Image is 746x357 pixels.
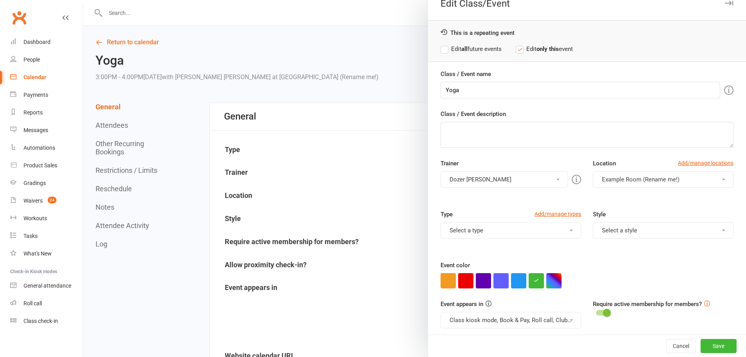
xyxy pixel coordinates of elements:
label: Event appears in [441,299,483,309]
div: Dashboard [23,39,51,45]
strong: only this [536,45,559,53]
span: 24 [48,197,56,203]
div: Payments [23,92,48,98]
label: Edit future events [441,44,502,54]
a: What's New [10,245,83,263]
a: Waivers 24 [10,192,83,210]
a: Dashboard [10,33,83,51]
a: Product Sales [10,157,83,174]
label: Type [441,210,453,219]
a: Gradings [10,174,83,192]
button: Save [701,339,737,353]
div: Tasks [23,233,38,239]
div: Automations [23,145,55,151]
label: Trainer [441,159,459,168]
div: Messages [23,127,48,133]
div: What's New [23,250,52,257]
a: People [10,51,83,69]
button: Cancel [666,339,696,353]
button: Class kiosk mode, Book & Pay, Roll call, Clubworx website calendar and Mobile app [441,312,581,328]
a: Class kiosk mode [10,312,83,330]
button: Select a style [593,222,733,239]
label: Event color [441,261,470,270]
label: Location [593,159,616,168]
a: Messages [10,121,83,139]
a: Payments [10,86,83,104]
label: Class / Event description [441,109,506,119]
div: Roll call [23,300,42,306]
div: Waivers [23,198,43,204]
a: Automations [10,139,83,157]
a: Workouts [10,210,83,227]
strong: all [461,45,468,53]
input: Enter event name [441,82,720,98]
div: Calendar [23,74,46,80]
button: Select a type [441,222,581,239]
div: General attendance [23,283,71,289]
button: Example Room (Rename me!) [593,171,733,188]
label: Class / Event name [441,69,491,79]
a: Add/manage types [535,210,581,218]
a: Tasks [10,227,83,245]
div: People [23,56,40,63]
button: Dozer [PERSON_NAME] [441,171,568,188]
div: Class check-in [23,318,58,324]
label: Require active membership for members? [593,301,702,308]
div: Reports [23,109,43,116]
div: This is a repeating event [441,29,733,36]
a: Roll call [10,295,83,312]
label: Edit event [516,44,573,54]
a: Reports [10,104,83,121]
a: Clubworx [9,8,29,27]
div: Gradings [23,180,46,186]
a: General attendance kiosk mode [10,277,83,295]
a: Add/manage locations [678,159,733,167]
div: Workouts [23,215,47,221]
label: Style [593,210,606,219]
div: Product Sales [23,162,57,169]
span: Example Room (Rename me!) [602,176,679,183]
a: Calendar [10,69,83,86]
